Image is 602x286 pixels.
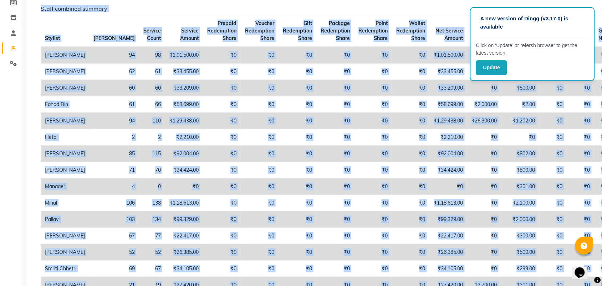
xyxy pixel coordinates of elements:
[567,96,595,113] td: ₹0
[241,64,279,80] td: ₹0
[165,162,203,179] td: ₹34,424.00
[139,195,165,211] td: 138
[279,113,316,129] td: ₹0
[203,129,241,146] td: ₹0
[139,80,165,96] td: 60
[358,20,388,41] span: Point Redemption Share
[430,179,468,195] td: ₹0
[203,195,241,211] td: ₹0
[89,64,139,80] td: 62
[279,179,316,195] td: ₹0
[392,211,430,228] td: ₹0
[567,261,595,277] td: ₹0
[279,64,316,80] td: ₹0
[501,195,540,211] td: ₹2,100.00
[165,211,203,228] td: ₹99,329.00
[245,20,274,41] span: Voucher Redemption Share
[41,228,89,244] td: [PERSON_NAME]
[279,211,316,228] td: ₹0
[476,60,507,75] button: Update
[143,27,161,41] span: Service Count
[45,35,60,41] span: Stylist
[392,261,430,277] td: ₹0
[139,96,165,113] td: 66
[279,96,316,113] td: ₹0
[165,47,203,64] td: ₹1,01,500.00
[392,80,430,96] td: ₹0
[316,129,354,146] td: ₹0
[354,261,392,277] td: ₹0
[165,228,203,244] td: ₹22,417.00
[354,64,392,80] td: ₹0
[89,228,139,244] td: 67
[501,179,540,195] td: ₹301.00
[354,195,392,211] td: ₹0
[139,64,165,80] td: 61
[567,146,595,162] td: ₹0
[139,228,165,244] td: 77
[316,162,354,179] td: ₹0
[165,195,203,211] td: ₹1,18,613.00
[89,162,139,179] td: 71
[41,261,89,277] td: Smriti Chhetri
[165,96,203,113] td: ₹58,699.00
[316,113,354,129] td: ₹0
[354,244,392,261] td: ₹0
[392,244,430,261] td: ₹0
[165,179,203,195] td: ₹0
[392,64,430,80] td: ₹0
[165,261,203,277] td: ₹34,105.00
[567,129,595,146] td: ₹0
[139,211,165,228] td: 134
[279,162,316,179] td: ₹0
[392,113,430,129] td: ₹0
[316,244,354,261] td: ₹0
[316,47,354,64] td: ₹0
[41,211,89,228] td: Pallavi
[241,244,279,261] td: ₹0
[241,146,279,162] td: ₹0
[321,20,350,41] span: Package Redemption Share
[354,146,392,162] td: ₹0
[241,261,279,277] td: ₹0
[241,80,279,96] td: ₹0
[241,96,279,113] td: ₹0
[392,47,430,64] td: ₹0
[540,146,567,162] td: ₹0
[392,228,430,244] td: ₹0
[89,113,139,129] td: 94
[316,179,354,195] td: ₹0
[279,195,316,211] td: ₹0
[203,96,241,113] td: ₹0
[468,113,501,129] td: ₹26,300.00
[139,47,165,64] td: 98
[540,211,567,228] td: ₹0
[316,228,354,244] td: ₹0
[501,146,540,162] td: ₹802.00
[354,113,392,129] td: ₹0
[540,162,567,179] td: ₹0
[41,146,89,162] td: [PERSON_NAME]
[468,129,501,146] td: ₹0
[180,27,199,41] span: Service Amount
[480,15,585,31] p: A new version of Dingg (v3.17.0) is available
[279,47,316,64] td: ₹0
[430,96,468,113] td: ₹58,699.00
[89,129,139,146] td: 2
[203,162,241,179] td: ₹0
[316,146,354,162] td: ₹0
[41,64,89,80] td: [PERSON_NAME]
[139,179,165,195] td: 0
[316,64,354,80] td: ₹0
[501,80,540,96] td: ₹500.00
[468,179,501,195] td: ₹0
[316,261,354,277] td: ₹0
[392,162,430,179] td: ₹0
[354,129,392,146] td: ₹0
[468,261,501,277] td: ₹0
[354,96,392,113] td: ₹0
[476,42,589,57] p: Click on ‘Update’ or refersh browser to get the latest version.
[468,228,501,244] td: ₹0
[139,261,165,277] td: 67
[430,261,468,277] td: ₹34,105.00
